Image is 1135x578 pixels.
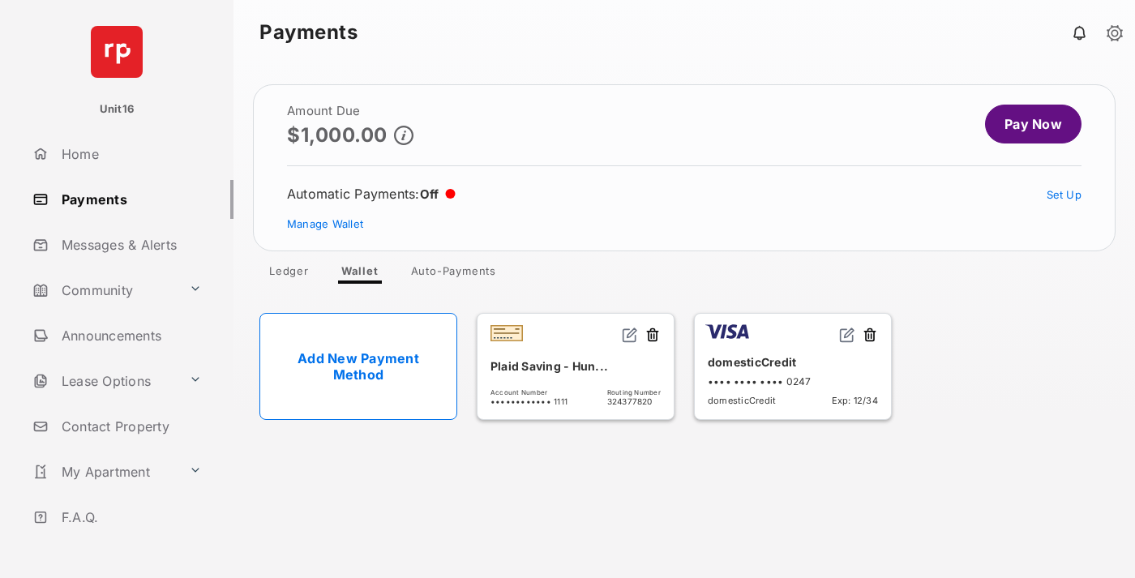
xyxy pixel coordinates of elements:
[100,101,135,118] p: Unit16
[26,452,182,491] a: My Apartment
[490,388,567,396] span: Account Number
[26,225,233,264] a: Messages & Alerts
[26,135,233,173] a: Home
[287,186,456,202] div: Automatic Payments :
[708,349,878,375] div: domesticCredit
[287,217,363,230] a: Manage Wallet
[26,407,233,446] a: Contact Property
[26,362,182,400] a: Lease Options
[26,316,233,355] a: Announcements
[622,327,638,343] img: svg+xml;base64,PHN2ZyB2aWV3Qm94PSIwIDAgMjQgMjQiIHdpZHRoPSIxNiIgaGVpZ2h0PSIxNiIgZmlsbD0ibm9uZSIgeG...
[26,271,182,310] a: Community
[839,327,855,343] img: svg+xml;base64,PHN2ZyB2aWV3Qm94PSIwIDAgMjQgMjQiIHdpZHRoPSIxNiIgaGVpZ2h0PSIxNiIgZmlsbD0ibm9uZSIgeG...
[398,264,509,284] a: Auto-Payments
[287,105,413,118] h2: Amount Due
[256,264,322,284] a: Ledger
[26,498,233,537] a: F.A.Q.
[607,396,661,406] span: 324377820
[1047,188,1082,201] a: Set Up
[26,180,233,219] a: Payments
[259,23,358,42] strong: Payments
[832,395,878,406] span: Exp: 12/34
[328,264,392,284] a: Wallet
[91,26,143,78] img: svg+xml;base64,PHN2ZyB4bWxucz0iaHR0cDovL3d3dy53My5vcmcvMjAwMC9zdmciIHdpZHRoPSI2NCIgaGVpZ2h0PSI2NC...
[708,375,878,387] div: •••• •••• •••• 0247
[490,396,567,406] span: •••••••••••• 1111
[287,124,388,146] p: $1,000.00
[708,395,776,406] span: domesticCredit
[607,388,661,396] span: Routing Number
[490,353,661,379] div: Plaid Saving - Hun...
[259,313,457,420] a: Add New Payment Method
[420,186,439,202] span: Off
